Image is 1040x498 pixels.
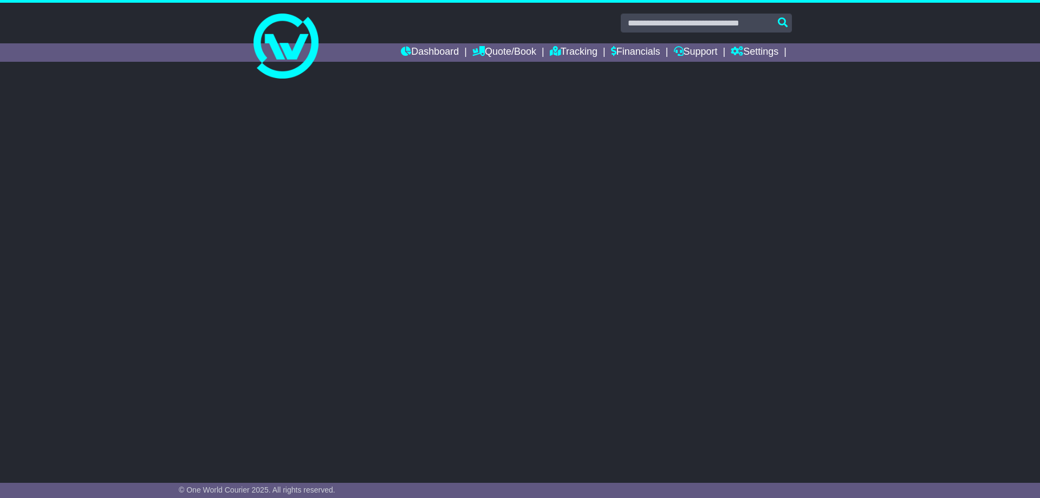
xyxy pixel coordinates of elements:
[401,43,459,62] a: Dashboard
[472,43,536,62] a: Quote/Book
[731,43,778,62] a: Settings
[611,43,660,62] a: Financials
[179,486,335,494] span: © One World Courier 2025. All rights reserved.
[550,43,597,62] a: Tracking
[674,43,718,62] a: Support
